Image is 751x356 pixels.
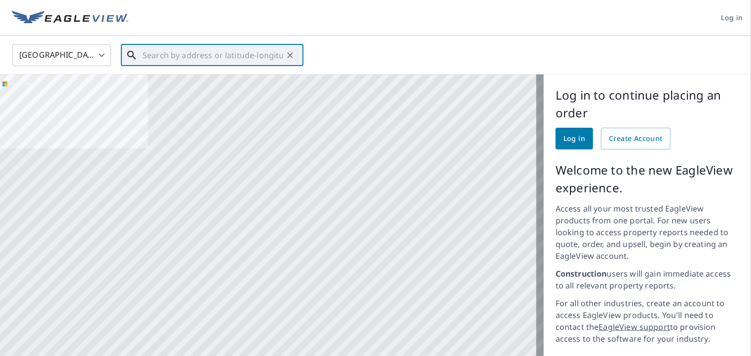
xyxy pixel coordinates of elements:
[283,48,297,62] button: Clear
[556,128,593,149] a: Log in
[609,133,663,145] span: Create Account
[12,41,111,69] div: [GEOGRAPHIC_DATA]
[556,203,739,262] p: Access all your most trusted EagleView products from one portal. For new users looking to access ...
[12,11,128,26] img: EV Logo
[556,161,739,197] p: Welcome to the new EagleView experience.
[556,268,607,279] strong: Construction
[563,133,585,145] span: Log in
[556,268,739,291] p: users will gain immediate access to all relevant property reports.
[599,321,671,332] a: EagleView support
[721,12,743,24] span: Log in
[556,297,739,345] p: For all other industries, create an account to access EagleView products. You'll need to contact ...
[556,86,739,122] p: Log in to continue placing an order
[143,41,283,69] input: Search by address or latitude-longitude
[601,128,671,149] a: Create Account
